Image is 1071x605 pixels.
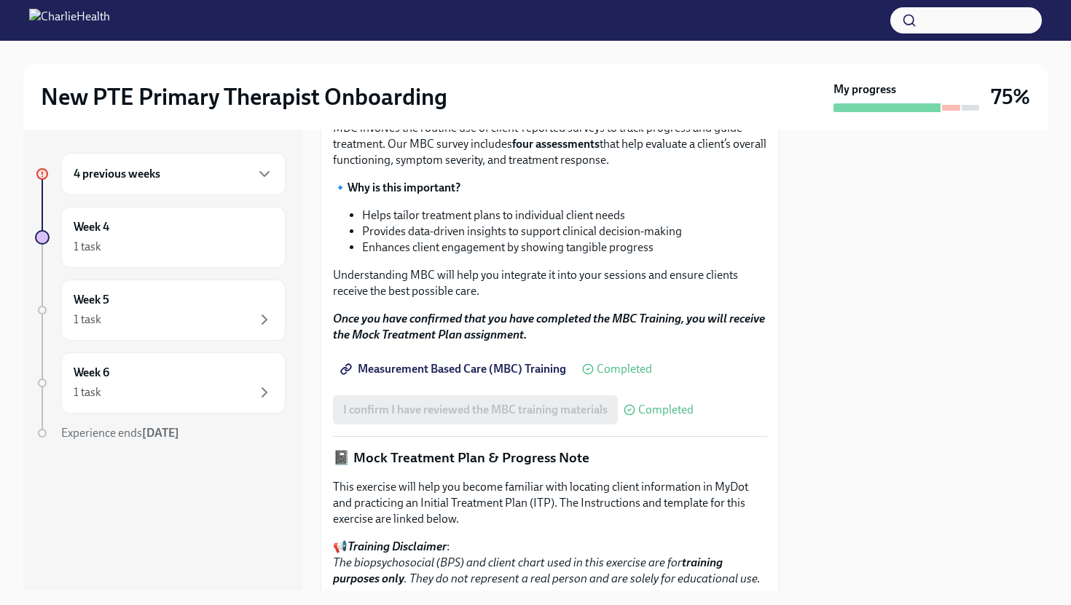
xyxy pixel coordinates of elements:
[343,362,566,376] span: Measurement Based Care (MBC) Training
[333,448,767,467] p: 📓 Mock Treatment Plan & Progress Note
[74,365,109,381] h6: Week 6
[29,9,110,32] img: CharlieHealth
[348,539,447,553] strong: Training Disclaimer
[597,363,652,375] span: Completed
[74,219,109,235] h6: Week 4
[74,166,160,182] h6: 4 previous weeks
[333,355,576,384] a: Measurement Based Care (MBC) Training
[61,153,286,195] div: 4 previous weeks
[638,404,694,416] span: Completed
[512,137,600,151] strong: four assessments
[833,82,896,98] strong: My progress
[333,312,765,341] strong: Once you have confirmed that you have completed the MBC Training, you will receive the Mock Treat...
[74,292,109,308] h6: Week 5
[142,426,179,440] strong: [DATE]
[35,280,286,341] a: Week 51 task
[74,384,101,400] div: 1 task
[333,555,723,585] strong: training purposes only
[348,181,460,194] strong: Why is this important?
[74,312,101,328] div: 1 task
[333,539,767,587] p: 📢 :
[991,84,1030,110] h3: 75%
[362,224,767,240] li: Provides data-driven insights to support clinical decision-making
[74,239,101,255] div: 1 task
[35,207,286,268] a: Week 41 task
[61,426,179,440] span: Experience ends
[333,120,767,168] p: MBC involves the routine use of client-reported surveys to track progress and guide treatment. Ou...
[41,82,447,111] h2: New PTE Primary Therapist Onboarding
[333,479,767,527] p: This exercise will help you become familiar with locating client information in MyDot and practic...
[362,207,767,224] li: Helps tailor treatment plans to individual client needs
[333,180,767,196] p: 🔹
[333,267,767,299] p: Understanding MBC will help you integrate it into your sessions and ensure clients receive the be...
[35,352,286,414] a: Week 61 task
[362,240,767,256] li: Enhances client engagement by showing tangible progress
[333,555,761,585] em: The biopsychosocial (BPS) and client chart used in this exercise are for . They do not represent ...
